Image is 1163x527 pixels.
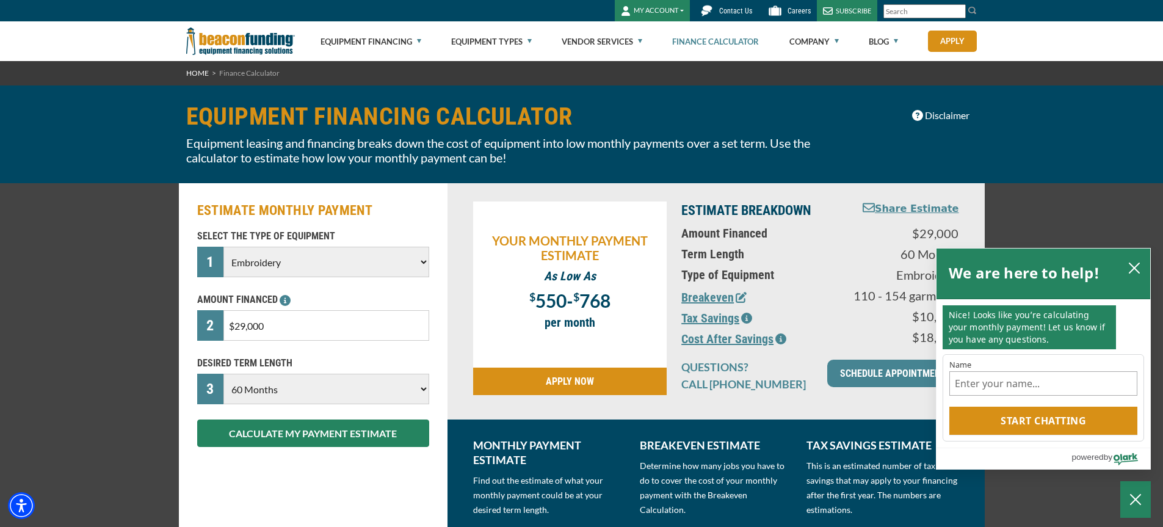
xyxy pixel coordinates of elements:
div: 1 [197,247,224,277]
p: per month [479,315,661,330]
span: 768 [579,289,610,311]
span: $ [529,290,535,303]
button: Tax Savings [681,309,752,327]
p: - [479,289,661,309]
a: Blog [869,22,898,61]
p: Nice! Looks like you’re calculating your monthly payment! Let us know if you have any questions. [943,305,1116,349]
h2: We are here to help! [949,261,1100,285]
a: HOME [186,68,209,78]
button: CALCULATE MY PAYMENT ESTIMATE [197,420,429,447]
p: This is an estimated number of tax savings that may apply to your financing after the first year.... [806,459,958,517]
p: MONTHLY PAYMENT ESTIMATE [473,438,625,467]
div: chat [937,299,1150,354]
span: Disclaimer [925,108,969,123]
input: Name [949,371,1137,396]
span: Careers [788,7,811,15]
p: 110 - 154 garments [852,288,958,303]
span: powered [1071,449,1103,465]
h1: EQUIPMENT FINANCING CALCULATOR [186,104,843,129]
p: $10,150 [852,309,958,324]
img: Search [968,5,977,15]
a: Apply [928,31,977,52]
div: olark chatbox [936,248,1151,470]
div: 3 [197,374,224,404]
span: Contact Us [719,7,752,15]
input: $ [223,310,429,341]
h2: ESTIMATE MONTHLY PAYMENT [197,202,429,220]
p: $18,850 [852,330,958,344]
a: Finance Calculator [672,22,759,61]
button: Breakeven [681,288,747,307]
p: Term Length [681,247,837,261]
a: SCHEDULE APPOINTMENT [827,360,958,387]
a: Clear search text [953,7,963,16]
p: YOUR MONTHLY PAYMENT ESTIMATE [479,233,661,263]
p: As Low As [479,269,661,283]
p: Amount Financed [681,226,837,241]
p: Embroidery [852,267,958,282]
a: Equipment Financing [321,22,421,61]
button: Share Estimate [863,202,959,217]
a: Company [789,22,839,61]
span: Finance Calculator [219,68,280,78]
p: DESIRED TERM LENGTH [197,356,429,371]
div: Accessibility Menu [8,492,35,519]
p: TAX SAVINGS ESTIMATE [806,438,958,452]
button: Start chatting [949,407,1137,435]
p: 60 Months [852,247,958,261]
span: $ [573,290,579,303]
button: Disclaimer [904,104,977,127]
span: 550 [535,289,567,311]
p: Type of Equipment [681,267,837,282]
button: Close Chatbox [1120,481,1151,518]
p: ESTIMATE BREAKDOWN [681,202,837,220]
span: by [1104,449,1112,465]
p: Equipment leasing and financing breaks down the cost of equipment into low monthly payments over ... [186,136,843,165]
div: 2 [197,310,224,341]
p: AMOUNT FINANCED [197,293,429,307]
button: Cost After Savings [681,330,786,348]
p: Determine how many jobs you have to do to cover the cost of your monthly payment with the Breakev... [640,459,792,517]
p: Find out the estimate of what your monthly payment could be at your desired term length. [473,473,625,517]
a: Powered by Olark [1071,448,1150,469]
label: Name [949,361,1137,369]
a: APPLY NOW [473,368,667,395]
button: close chatbox [1125,259,1144,276]
p: CALL [PHONE_NUMBER] [681,377,813,391]
p: QUESTIONS? [681,360,813,374]
p: BREAKEVEN ESTIMATE [640,438,792,452]
p: SELECT THE TYPE OF EQUIPMENT [197,229,429,244]
a: Equipment Types [451,22,532,61]
img: Beacon Funding Corporation logo [186,21,295,61]
input: Search [883,4,966,18]
p: $29,000 [852,226,958,241]
a: Vendor Services [562,22,642,61]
